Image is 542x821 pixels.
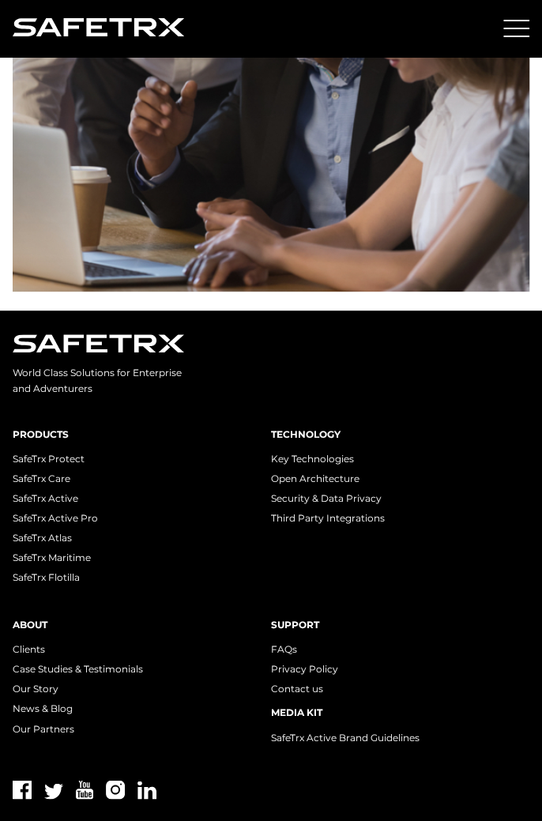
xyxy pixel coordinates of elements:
a: SafeTrx Active Brand Guidelines [271,731,420,743]
h3: About [13,620,271,630]
a: Third Party Integrations [271,512,385,524]
a: SafeTrx Maritime [13,552,91,563]
img: Twitter icon [44,783,63,799]
span: Request a Demo [21,170,98,182]
h3: Products [13,430,271,439]
a: Privacy Policy [271,663,338,675]
a: Our Story [13,683,58,695]
a: SafeTrx Atlas [13,532,72,544]
img: Logo SafeTrx [13,18,185,36]
a: News & Blog [13,702,73,714]
a: SafeTrx Care [13,473,70,484]
h3: Support [271,620,529,630]
a: SafeTrx Active Pro [13,512,98,524]
span: Discover More [21,194,87,205]
a: Our Partners [13,722,74,734]
img: Safetrx logo [13,334,185,352]
a: SafeTrx Flotilla [13,571,80,583]
a: SafeTrx Protect [13,453,85,465]
img: Linkedin icon [137,781,156,799]
input: I agree to allow 8 West Consulting to store and process my personal data.* [4,341,17,353]
p: World Class Solutions for Enterprise and Adventurers [13,365,529,397]
img: Facebook icon [13,780,32,799]
h3: Technology [271,430,529,439]
p: I agree to allow 8 West Consulting to store and process my personal data. [21,339,356,351]
a: Key Technologies [271,453,354,465]
a: Open Architecture [271,473,359,484]
a: Contact us [271,683,323,695]
a: FAQs [271,643,297,655]
a: Case Studies & Testimonials [13,663,143,675]
iframe: Chat Widget [463,745,542,821]
input: Request a Demo [4,167,17,179]
a: Clients [13,643,45,655]
a: SafeTrx Active [13,492,78,504]
img: Instagram icon [106,780,125,799]
input: Discover More [4,190,17,203]
img: Youtube icon [76,780,93,799]
h3: Media Kit [271,708,529,717]
a: Security & Data Privacy [271,492,382,504]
